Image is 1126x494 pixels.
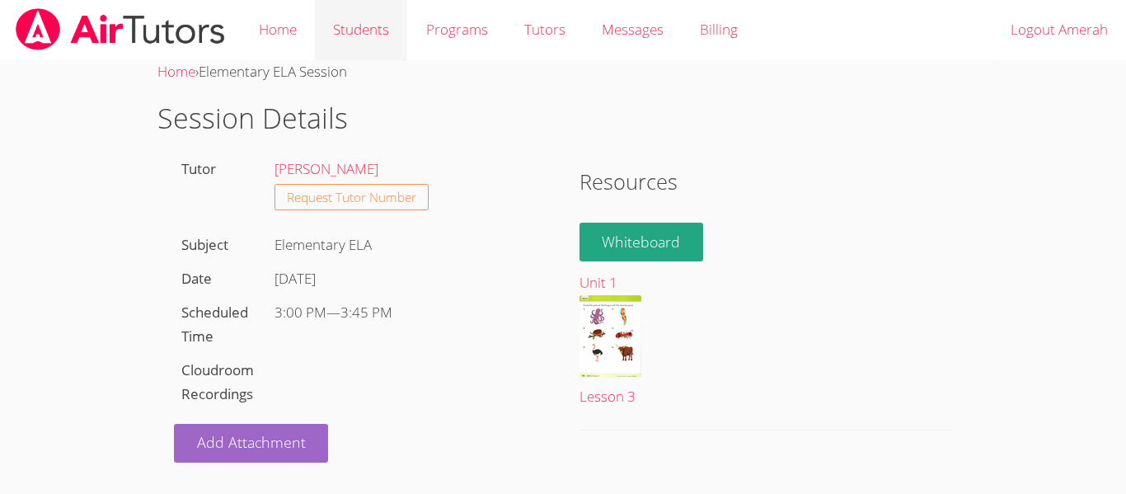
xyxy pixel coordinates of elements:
img: Lesson%203.pdf [579,295,641,378]
label: Tutor [181,159,216,178]
h2: Resources [579,166,952,197]
label: Scheduled Time [181,303,248,346]
img: airtutors_banner-c4298cdbf04f3fff15de1276eac7730deb9818008684d7c2e4769d2f7ddbe033.png [14,8,227,50]
h1: Session Details [157,97,969,139]
div: Lesson 3 [579,385,952,409]
a: Unit 1Lesson 3 [579,271,952,409]
a: Home [157,62,195,81]
a: Add Attachment [174,424,329,463]
div: Unit 1 [579,271,952,295]
label: Cloudroom Recordings [181,360,254,403]
span: Request Tutor Number [287,191,416,204]
label: Subject [181,235,228,254]
span: Elementary ELA Session [199,62,347,81]
div: [DATE] [274,267,539,291]
div: — [274,301,539,325]
div: Elementary ELA [267,228,547,262]
span: Messages [602,20,664,39]
button: Request Tutor Number [274,184,429,211]
a: Whiteboard [579,223,704,261]
span: 3:00 PM [274,303,326,322]
div: › [157,60,969,84]
a: [PERSON_NAME] [274,159,378,178]
span: 3:45 PM [340,303,392,322]
label: Date [181,269,212,288]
